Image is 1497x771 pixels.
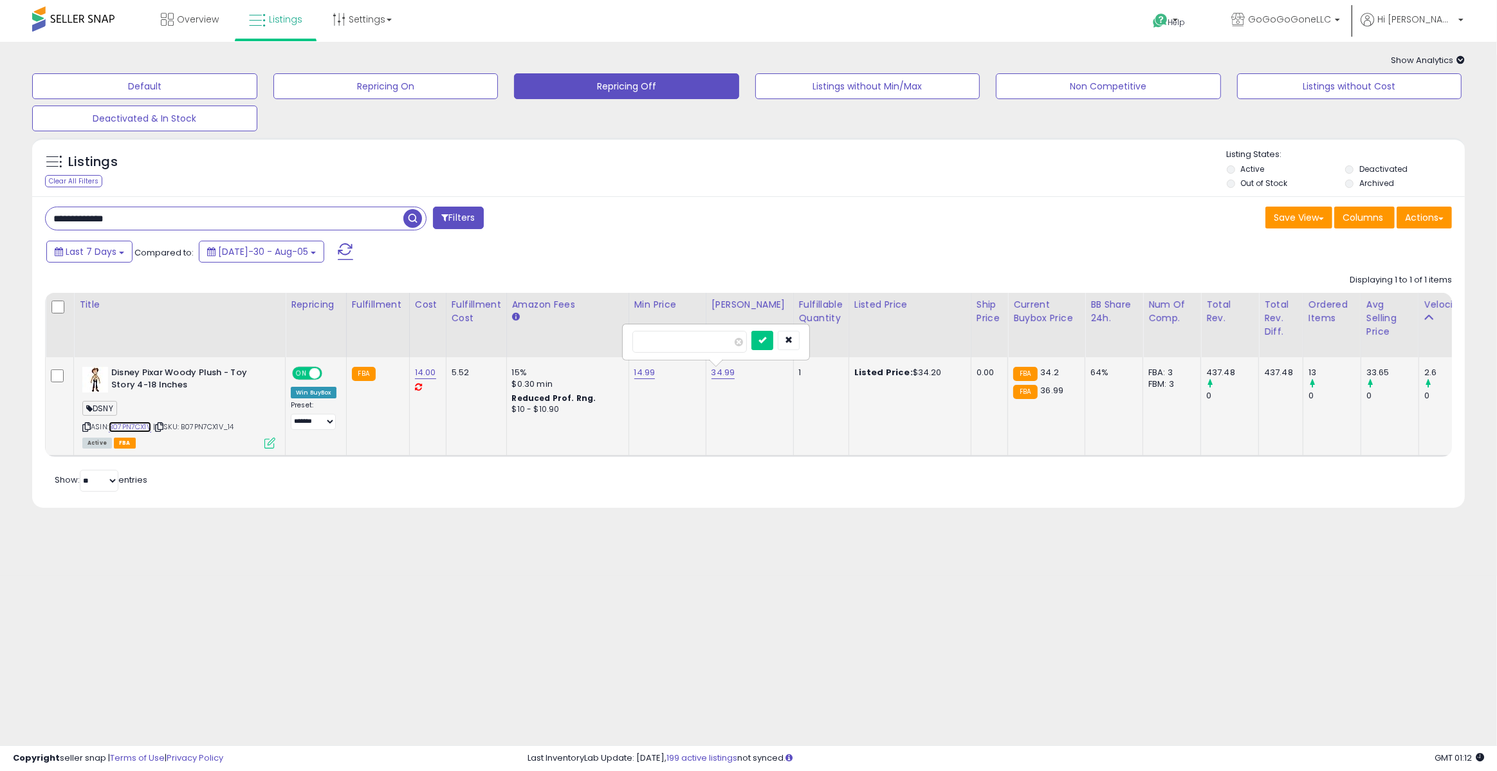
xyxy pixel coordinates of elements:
button: Columns [1334,207,1395,228]
label: Archived [1359,178,1394,189]
button: Save View [1265,207,1332,228]
div: Title [79,298,280,311]
span: FBA [114,438,136,449]
a: 34.99 [712,366,735,379]
a: 14.99 [634,366,656,379]
div: Current Buybox Price [1013,298,1079,325]
a: B07PN7CX1V [109,422,151,432]
label: Out of Stock [1241,178,1288,189]
b: Listed Price: [854,366,913,378]
button: [DATE]-30 - Aug-05 [199,241,324,263]
label: Active [1241,163,1265,174]
div: 13 [1309,367,1361,378]
div: Ordered Items [1309,298,1355,325]
div: 5.52 [452,367,497,378]
span: 36.99 [1041,384,1064,396]
span: All listings currently available for purchase on Amazon [82,438,112,449]
a: 14.00 [415,366,436,379]
div: Total Rev. [1206,298,1253,325]
div: FBA: 3 [1148,367,1191,378]
span: Overview [177,13,219,26]
div: Fulfillment Cost [452,298,501,325]
span: Compared to: [134,246,194,259]
div: 0.00 [977,367,998,378]
div: BB Share 24h. [1090,298,1137,325]
span: | SKU: B07PN7CX1V_14 [153,422,234,432]
div: Preset: [291,401,336,430]
div: Win BuyBox [291,387,336,398]
button: Listings without Min/Max [755,73,980,99]
div: Cost [415,298,441,311]
button: Last 7 Days [46,241,133,263]
button: Repricing Off [514,73,739,99]
button: Non Competitive [996,73,1221,99]
div: FBM: 3 [1148,378,1191,390]
div: [PERSON_NAME] [712,298,788,311]
span: ON [293,368,309,379]
img: 41q3uPKD7WL._SL40_.jpg [82,367,108,393]
span: [DATE]-30 - Aug-05 [218,245,308,258]
div: 0 [1424,390,1476,402]
button: Listings without Cost [1237,73,1462,99]
span: OFF [320,368,341,379]
span: Help [1168,17,1186,28]
button: Repricing On [273,73,499,99]
span: Columns [1343,211,1383,224]
span: Listings [269,13,302,26]
div: $34.20 [854,367,961,378]
div: 0 [1366,390,1419,402]
div: 64% [1090,367,1133,378]
div: 2.6 [1424,367,1476,378]
small: FBA [352,367,376,381]
span: Hi [PERSON_NAME] [1377,13,1455,26]
span: Show: entries [55,474,147,486]
label: Deactivated [1359,163,1408,174]
h5: Listings [68,153,118,171]
div: Ship Price [977,298,1002,325]
div: Listed Price [854,298,966,311]
b: Disney Pixar Woody Plush - Toy Story 4-18 Inches [111,367,268,394]
div: 0 [1206,390,1258,402]
div: Clear All Filters [45,175,102,187]
div: Velocity [1424,298,1471,311]
b: Reduced Prof. Rng. [512,393,596,404]
div: 437.48 [1264,367,1293,378]
div: 437.48 [1206,367,1258,378]
a: Help [1143,3,1211,42]
div: 1 [799,367,839,378]
div: Total Rev. Diff. [1264,298,1298,339]
div: Fulfillable Quantity [799,298,843,325]
small: FBA [1013,367,1037,381]
i: Get Help [1152,13,1168,29]
span: GoGoGoGoneLLC [1248,13,1331,26]
div: Repricing [291,298,341,311]
div: Min Price [634,298,701,311]
p: Listing States: [1227,149,1465,161]
button: Filters [433,207,483,229]
div: 15% [512,367,619,378]
div: ASIN: [82,367,275,447]
span: 34.2 [1041,366,1060,378]
small: FBA [1013,385,1037,399]
div: 0 [1309,390,1361,402]
div: $0.30 min [512,378,619,390]
button: Deactivated & In Stock [32,106,257,131]
div: Avg Selling Price [1366,298,1413,339]
span: DSNY [82,401,117,416]
div: Num of Comp. [1148,298,1195,325]
div: $10 - $10.90 [512,404,619,415]
a: Hi [PERSON_NAME] [1361,13,1464,42]
span: Show Analytics [1391,54,1465,66]
div: 33.65 [1366,367,1419,378]
span: Last 7 Days [66,245,116,258]
div: Fulfillment [352,298,404,311]
div: Displaying 1 to 1 of 1 items [1350,274,1452,286]
button: Default [32,73,257,99]
small: Amazon Fees. [512,311,520,323]
button: Actions [1397,207,1452,228]
div: Amazon Fees [512,298,623,311]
